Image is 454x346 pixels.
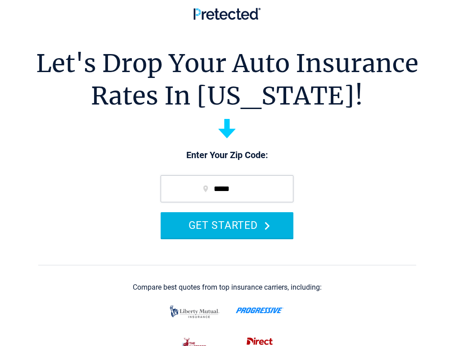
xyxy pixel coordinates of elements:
[161,212,293,238] button: GET STARTED
[133,283,322,291] div: Compare best quotes from top insurance carriers, including:
[161,175,293,202] input: zip code
[236,307,284,314] img: progressive
[152,149,302,162] p: Enter Your Zip Code:
[36,47,418,112] h1: Let's Drop Your Auto Insurance Rates In [US_STATE]!
[193,8,261,20] img: Pretected Logo
[167,301,222,323] img: liberty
